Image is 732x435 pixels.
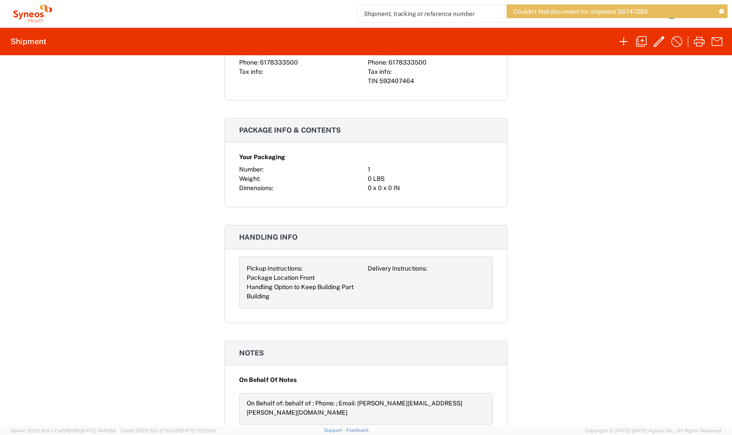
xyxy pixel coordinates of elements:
span: Tax info: [368,68,392,75]
span: Server: 2025.18.0-c7ad5f513fb [11,428,116,433]
span: Notes [239,349,264,357]
span: Number: [239,166,263,173]
div: 1 [368,165,493,174]
span: Client: 2025.18.0-27d3021 [120,428,216,433]
span: Package info & contents [239,126,341,134]
span: Copyright © [DATE]-[DATE] Agistix Inc., All Rights Reserved [585,427,721,435]
span: [DATE] 10:20:09 [180,428,216,433]
div: 0 x 0 x 0 IN [368,183,493,193]
span: 6178333500 [389,59,427,66]
span: On Behalf Of Notes [239,375,297,385]
span: TIN [368,77,378,84]
span: Your Packaging [239,153,285,162]
div: Package Location Front [247,273,364,282]
span: Delivery Instructions: [368,265,427,272]
span: Weight: [239,175,260,182]
span: Pickup Instructions: [247,265,302,272]
a: Feedback [346,427,369,433]
span: Dimensions: [239,184,273,191]
input: Shipment, tracking or reference number [357,5,586,22]
span: Phone: [368,59,387,66]
span: Phone: [239,59,259,66]
span: Tax info: [239,68,263,75]
span: 6178333500 [260,59,298,66]
div: 0 LBS [368,174,493,183]
span: Couldn't find document for shipment 56747285 [513,8,648,15]
h2: Shipment [11,36,46,47]
span: Handling Info [239,233,297,241]
span: 592407464 [379,77,414,84]
span: [DATE] 14:43:55 [80,428,116,433]
div: On Behalf of: behalf of ; Phone: ; Email: [PERSON_NAME][EMAIL_ADDRESS][PERSON_NAME][DOMAIN_NAME] [247,399,485,417]
div: Handling Option to Keep Building Part Building [247,282,364,301]
a: Support [324,427,346,433]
